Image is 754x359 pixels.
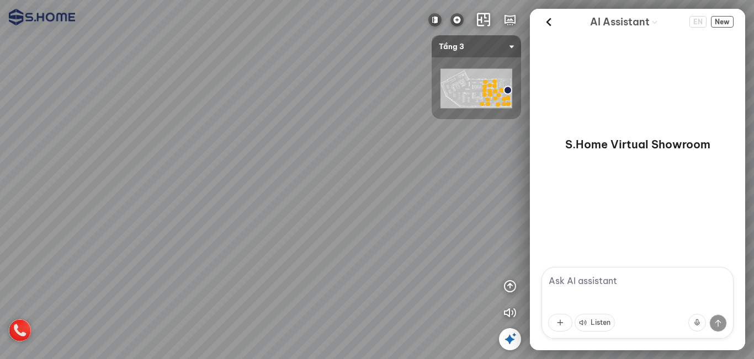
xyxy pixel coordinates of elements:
span: New [711,16,734,28]
span: Tầng 3 [439,35,514,57]
img: shome_ha_dong_l_EDTARCY6XNHH.png [440,69,512,109]
span: AI Assistant [590,14,650,30]
span: EN [689,16,707,28]
img: logo [9,9,75,25]
img: hotline_icon_VCHHFN9JCFPE.png [9,319,31,341]
p: S.Home Virtual Showroom [565,137,710,152]
button: Change language [689,16,707,28]
img: Đóng [428,13,442,26]
button: New Chat [711,16,734,28]
div: AI Guide options [590,13,659,30]
button: Listen [575,314,615,331]
img: logo [450,13,464,26]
